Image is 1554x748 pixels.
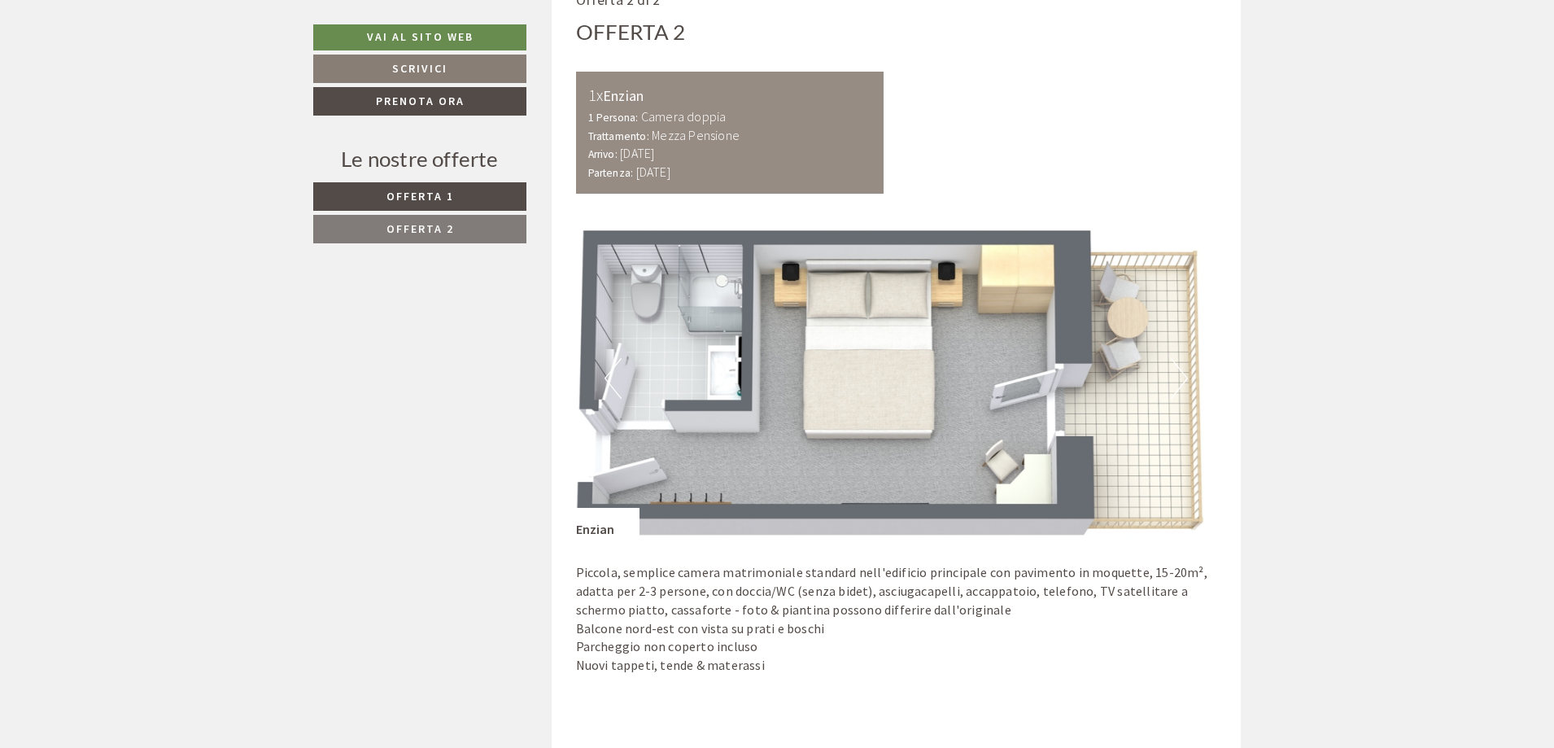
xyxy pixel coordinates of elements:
[313,144,526,174] div: Le nostre offerte
[313,87,526,116] a: Prenota ora
[588,147,618,161] small: Arrivo:
[313,55,526,83] a: Scrivici
[25,80,246,91] small: 21:43
[313,24,526,50] a: Vai al sito web
[386,221,454,236] span: Offerta 2
[588,129,649,143] small: Trattamento:
[576,17,686,47] div: Offerta 2
[652,127,740,143] b: Mezza Pensione
[636,164,670,180] b: [DATE]
[1171,358,1188,399] button: Next
[25,48,246,61] div: [GEOGRAPHIC_DATA]
[588,111,639,125] small: 1 Persona:
[576,508,639,539] div: Enzian
[559,429,641,457] button: Invia
[576,563,1217,675] p: Piccola, semplice camera matrimoniale standard nell'edificio principale con pavimento in moquette...
[620,145,654,161] b: [DATE]
[588,84,872,107] div: Enzian
[605,358,622,399] button: Previous
[641,108,727,125] b: Camera doppia
[13,45,254,94] div: Buon giorno, come possiamo aiutarla?
[386,189,454,203] span: Offerta 1
[588,85,603,105] b: 1x
[286,13,354,41] div: giovedì
[576,218,1217,539] img: image
[588,166,634,180] small: Partenza:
